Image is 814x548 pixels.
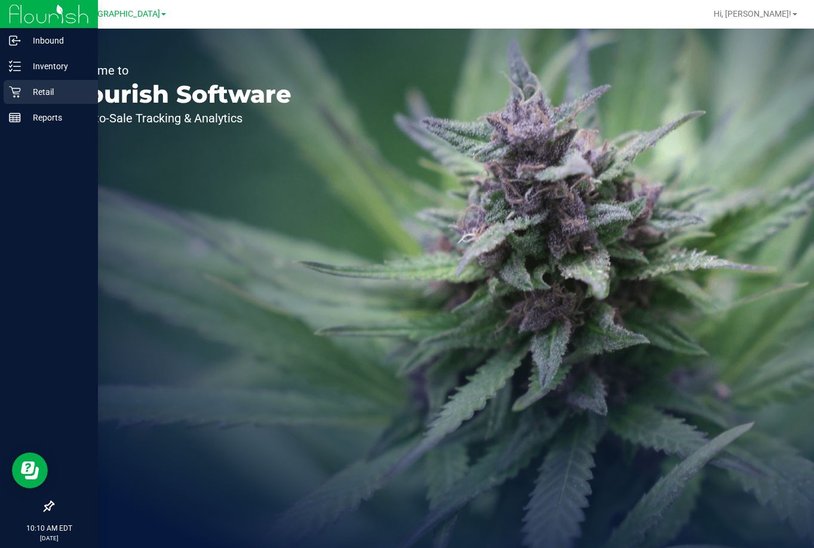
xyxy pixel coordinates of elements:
span: [GEOGRAPHIC_DATA] [78,9,160,19]
p: Flourish Software [64,82,291,106]
p: Retail [21,85,93,99]
p: 10:10 AM EDT [5,523,93,534]
p: Inventory [21,59,93,73]
p: Inbound [21,33,93,48]
p: Seed-to-Sale Tracking & Analytics [64,112,291,124]
inline-svg: Retail [9,86,21,98]
iframe: Resource center [12,452,48,488]
p: Welcome to [64,64,291,76]
inline-svg: Reports [9,112,21,124]
p: [DATE] [5,534,93,543]
span: Hi, [PERSON_NAME]! [714,9,791,19]
inline-svg: Inbound [9,35,21,47]
inline-svg: Inventory [9,60,21,72]
p: Reports [21,110,93,125]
